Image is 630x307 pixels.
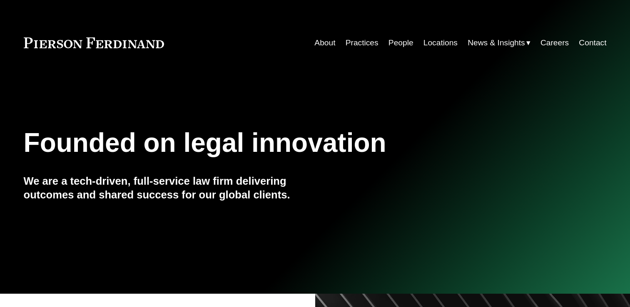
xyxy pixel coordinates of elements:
[24,128,510,158] h1: Founded on legal innovation
[314,35,335,51] a: About
[468,35,530,51] a: folder dropdown
[346,35,378,51] a: Practices
[388,35,413,51] a: People
[540,35,569,51] a: Careers
[24,174,315,201] h4: We are a tech-driven, full-service law firm delivering outcomes and shared success for our global...
[468,36,525,50] span: News & Insights
[579,35,606,51] a: Contact
[423,35,458,51] a: Locations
